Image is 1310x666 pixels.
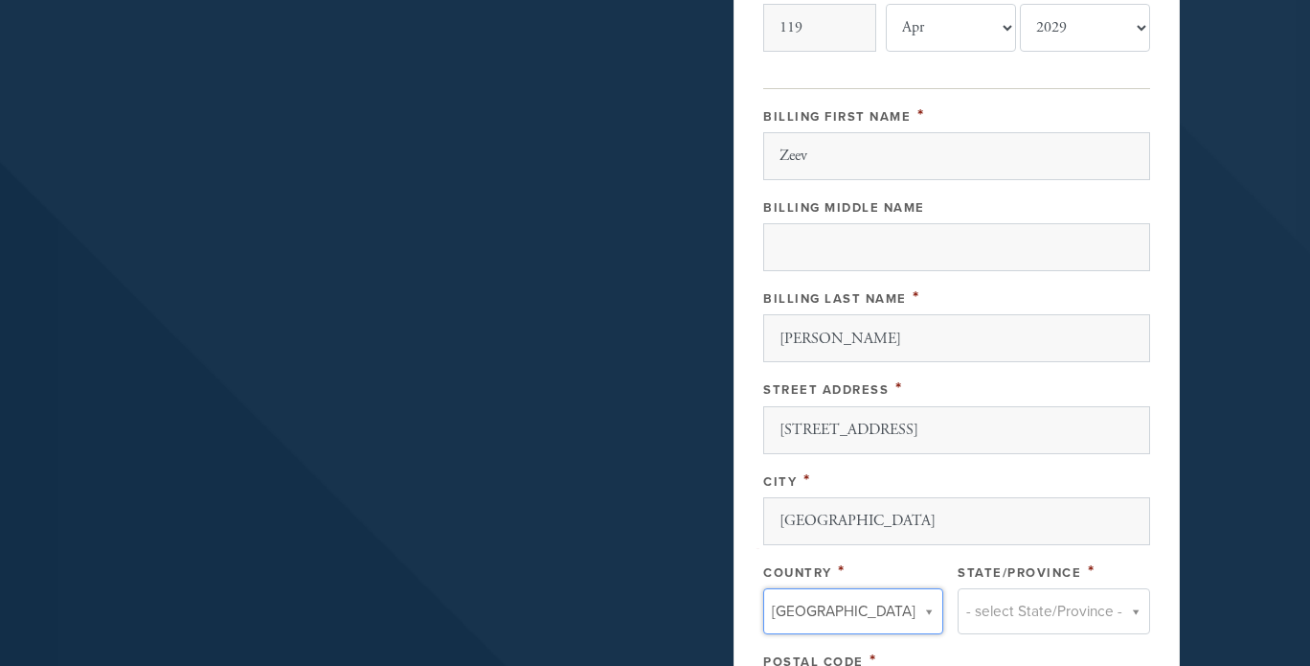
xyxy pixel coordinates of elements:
label: Street Address [763,382,889,398]
span: - select State/Province - [966,599,1122,624]
label: Country [763,565,832,581]
select: Expiration Date month [886,4,1016,52]
span: This field is required. [913,287,920,308]
label: Billing Last Name [763,291,907,307]
span: This field is required. [803,470,811,491]
a: [GEOGRAPHIC_DATA] [763,588,943,634]
span: This field is required. [917,104,925,126]
label: Billing First Name [763,109,911,125]
select: Expiration Date year [1020,4,1150,52]
label: State/Province [958,565,1081,581]
label: Billing Middle Name [763,200,925,216]
span: This field is required. [1088,561,1095,582]
span: This field is required. [838,561,846,582]
a: - select State/Province - [958,588,1150,634]
span: This field is required. [895,378,903,399]
span: [GEOGRAPHIC_DATA] [772,599,915,624]
label: City [763,474,797,490]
